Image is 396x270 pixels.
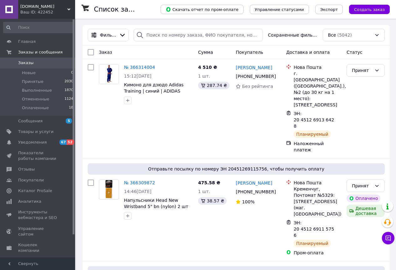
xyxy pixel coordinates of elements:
div: Ваш ID: 422452 [20,9,75,15]
input: Поиск [3,22,74,33]
span: 100% [242,199,255,204]
span: Статус [347,50,363,55]
span: 5 [66,118,72,124]
div: г. [GEOGRAPHIC_DATA] ([GEOGRAPHIC_DATA].), №2 (до 30 кг на 1 место): [STREET_ADDRESS] [294,70,342,108]
div: [PHONE_NUMBER] [234,187,276,196]
div: 38.57 ₴ [198,197,227,205]
span: Сумма [198,50,213,55]
span: 18 [69,105,73,111]
span: Сообщения [18,118,43,124]
span: 52 [67,140,74,145]
div: Нова Пошта [294,64,342,70]
span: Главная [18,39,36,44]
a: Напульсники Head New Wristband 5" bn (nylon) 2 шт original Акція Знижка [124,198,188,215]
span: Заказ [99,50,112,55]
span: ЭН: 20 4512 6911 5756 [294,220,334,238]
span: Выполненные [22,88,52,93]
div: 287.74 ₴ [198,82,229,89]
span: Фильтры [100,32,116,38]
span: Сохраненные фильтры: [268,32,318,38]
div: Нова Пошта [294,180,342,186]
span: Инструменты вебмастера и SEO [18,209,58,221]
span: Оплаченные [22,105,49,111]
span: Отправьте посылку по номеру ЭН 20451269115756, чтобы получить оплату [90,166,382,172]
button: Экспорт [315,5,343,14]
img: Фото товару [99,64,119,84]
span: Управление сайтом [18,226,58,237]
span: 67 [59,140,67,145]
div: [PHONE_NUMBER] [234,72,276,81]
span: (5042) [337,33,352,38]
span: 15:12[DATE] [124,74,152,79]
img: Фото товару [104,180,114,199]
span: 475.58 ₴ [198,180,220,185]
a: [PERSON_NAME] [236,180,272,186]
div: Пром-оплата [294,250,342,256]
div: Планируемый [294,130,331,138]
span: Уведомления [18,140,47,145]
span: 1 шт. [198,74,210,79]
div: Кременчуг, Почтомат №5329: [STREET_ADDRESS] (маг. [GEOGRAPHIC_DATA]) [294,186,342,217]
span: 2030 [64,79,73,84]
span: ukrsport.com.ua [20,4,67,9]
a: № 366309872 [124,180,155,185]
div: Наложенный платеж [294,140,342,153]
a: № 366314004 [124,65,155,70]
button: Создать заказ [349,5,390,14]
a: Создать заказ [343,7,390,12]
span: Отзывы [18,166,35,172]
a: Фото товару [99,180,119,200]
button: Чат с покупателем [382,232,394,244]
input: Поиск по номеру заказа, ФИО покупателя, номеру телефона, Email, номеру накладной [134,29,263,41]
div: Дешевая доставка [347,205,385,217]
div: Принят [352,67,372,74]
button: Управление статусами [250,5,309,14]
span: Без рейтинга [242,84,273,89]
span: Принятые [22,79,44,84]
span: 4 510 ₴ [198,65,217,70]
span: Скачать отчет по пром-оплате [166,7,239,12]
span: Покупатель [236,50,263,55]
span: Доставка и оплата [286,50,330,55]
span: Каталог ProSale [18,188,52,194]
span: Создать заказ [354,7,385,12]
span: Управление статусами [255,7,304,12]
span: 1124 [64,96,73,102]
button: Скачать отчет по пром-оплате [161,5,244,14]
span: Покупатели [18,177,44,183]
a: [PERSON_NAME] [236,64,272,71]
span: Кошелек компании [18,242,58,253]
div: Принят [352,182,372,189]
span: Аналитика [18,199,41,204]
span: Отмененные [22,96,49,102]
span: Показатели работы компании [18,150,58,161]
a: Кимоно для дзюдо Adidas Training | синий | ADIDAS J500B [124,82,183,100]
div: Планируемый [294,240,331,247]
h1: Список заказов [94,6,148,13]
span: 1 шт. [198,189,210,194]
span: Все [328,32,336,38]
span: Товары и услуги [18,129,54,135]
span: Новые [22,70,36,76]
span: 14:46[DATE] [124,189,152,194]
div: Оплачено [347,195,380,202]
span: 0 [71,70,73,76]
span: Заказы и сообщения [18,49,63,55]
span: ЭН: 20 4512 6913 6428 [294,111,334,129]
span: 1870 [64,88,73,93]
span: Экспорт [320,7,338,12]
span: Заказы [18,60,33,66]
